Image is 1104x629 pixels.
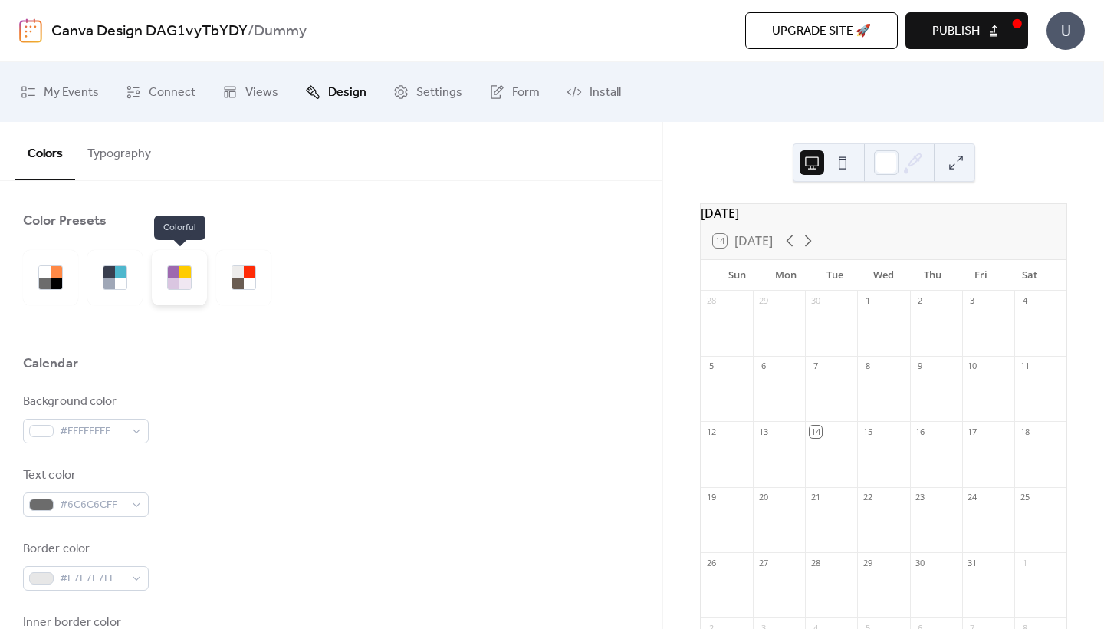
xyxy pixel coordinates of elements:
[149,81,195,105] span: Connect
[705,492,717,503] div: 19
[810,260,859,291] div: Tue
[862,557,873,568] div: 29
[1019,492,1030,503] div: 25
[967,492,978,503] div: 24
[932,22,980,41] span: Publish
[757,361,769,372] div: 6
[862,361,873,372] div: 8
[23,212,107,230] div: Color Presets
[810,557,821,568] div: 28
[757,295,769,307] div: 29
[967,361,978,372] div: 10
[248,17,254,46] b: /
[905,12,1028,49] button: Publish
[957,260,1006,291] div: Fri
[859,260,909,291] div: Wed
[810,492,821,503] div: 21
[967,426,978,437] div: 17
[772,22,871,41] span: Upgrade site 🚀
[75,122,163,179] button: Typography
[705,295,717,307] div: 28
[60,496,124,515] span: #6C6C6CFF
[915,557,926,568] div: 30
[967,557,978,568] div: 31
[211,68,290,116] a: Views
[908,260,957,291] div: Thu
[555,68,632,116] a: Install
[416,81,462,105] span: Settings
[915,295,926,307] div: 2
[51,17,248,46] a: Canva Design DAG1vyTbYDY
[705,361,717,372] div: 5
[862,426,873,437] div: 15
[862,492,873,503] div: 22
[757,492,769,503] div: 20
[60,423,124,441] span: #FFFFFFFF
[44,81,99,105] span: My Events
[294,68,378,116] a: Design
[705,426,717,437] div: 12
[15,122,75,180] button: Colors
[757,557,769,568] div: 27
[810,426,821,437] div: 14
[9,68,110,116] a: My Events
[114,68,207,116] a: Connect
[512,81,540,105] span: Form
[23,354,78,373] div: Calendar
[1019,426,1030,437] div: 18
[254,17,307,46] b: Dummy
[1019,557,1030,568] div: 1
[915,492,926,503] div: 23
[590,81,621,105] span: Install
[1019,295,1030,307] div: 4
[154,216,205,240] span: Colorful
[382,68,474,116] a: Settings
[810,361,821,372] div: 7
[23,540,146,558] div: Border color
[915,361,926,372] div: 9
[23,466,146,485] div: Text color
[967,295,978,307] div: 3
[1005,260,1054,291] div: Sat
[757,426,769,437] div: 13
[915,426,926,437] div: 16
[245,81,278,105] span: Views
[60,570,124,588] span: #E7E7E7FF
[23,393,146,411] div: Background color
[705,557,717,568] div: 26
[328,81,366,105] span: Design
[19,18,42,43] img: logo
[762,260,811,291] div: Mon
[478,68,551,116] a: Form
[713,260,762,291] div: Sun
[1019,361,1030,372] div: 11
[810,295,821,307] div: 30
[862,295,873,307] div: 1
[701,204,1066,222] div: [DATE]
[1046,12,1085,50] div: U
[745,12,898,49] button: Upgrade site 🚀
